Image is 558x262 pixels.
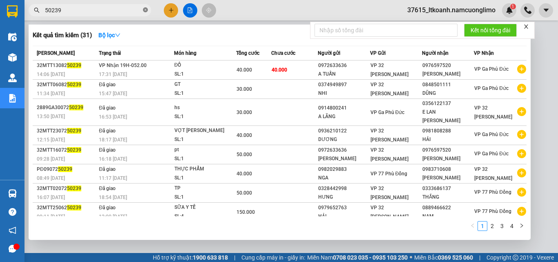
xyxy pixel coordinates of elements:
div: 0936210122 [318,127,369,135]
span: Đã giao [99,186,116,191]
span: 150.000 [237,209,255,215]
span: Người nhận [422,50,449,56]
div: ĐỒ [174,61,236,70]
span: 50239 [67,186,81,191]
a: 2 [488,222,497,231]
div: THỰC PHẨM [174,165,236,174]
span: plus-circle [517,168,526,177]
img: warehouse-icon [8,74,17,82]
span: plus-circle [517,149,526,158]
div: 0979652763 [318,204,369,212]
div: 2889GA30072 [37,103,96,112]
button: left [468,221,478,231]
div: SL: 1 [174,174,236,183]
span: 12:15 [DATE] [37,137,65,143]
span: Đã giao [99,105,116,111]
span: plus-circle [517,84,526,93]
span: right [519,223,524,228]
span: 15:47 [DATE] [99,91,127,96]
div: 0333686137 [422,184,473,193]
span: plus-circle [517,130,526,139]
a: 4 [507,222,516,231]
div: THẮNG [422,193,473,202]
div: SL: 1 [174,112,236,121]
div: 0328442998 [318,184,369,193]
span: 50239 [67,63,81,68]
span: left [470,223,475,228]
span: VP 77 Phù Đổng [474,189,511,195]
span: plus-circle [517,107,526,116]
span: VP Ga Phủ Đức [474,132,509,137]
div: 0914800241 [318,104,369,112]
div: 32MTT13082 [37,61,96,70]
li: 1 [478,221,487,231]
div: 32MTT25062 [37,204,96,212]
span: Đã giao [99,147,116,153]
span: 50.000 [237,152,252,157]
div: NAM [422,212,473,221]
img: solution-icon [8,94,17,103]
div: [PERSON_NAME] [422,70,473,78]
span: 50239 [58,166,72,172]
div: E LAN [PERSON_NAME] [422,108,473,125]
li: Previous Page [468,221,478,231]
div: hs [174,103,236,112]
span: VP 32 [PERSON_NAME] [371,63,408,77]
div: 0976597520 [422,61,473,70]
span: 16:18 [DATE] [99,156,127,162]
div: 0889466622 [422,204,473,212]
span: 17:31 [DATE] [99,72,127,77]
div: A LÃNG [318,112,369,121]
span: VP 32 [PERSON_NAME] [371,128,408,143]
span: VP Nhận [474,50,494,56]
div: GT [174,80,236,89]
div: 0981808288 [422,127,473,135]
li: 2 [487,221,497,231]
span: 18:17 [DATE] [99,137,127,143]
span: close-circle [143,7,148,14]
div: NHI [318,89,369,98]
span: VP Ga Phủ Đức [371,110,405,115]
div: PĐ09072 [37,165,96,174]
span: 30.000 [237,110,252,115]
span: VP 77 Phù Đổng [371,171,408,177]
span: 09:11 [DATE] [37,214,65,219]
span: 16:07 [DATE] [37,195,65,200]
span: VP Ga Phủ Đức [474,151,509,157]
span: 40.000 [237,171,252,177]
div: A TUẤN [318,70,369,78]
span: 08:49 [DATE] [37,175,65,181]
img: warehouse-icon [8,189,17,198]
span: 11:34 [DATE] [37,91,65,96]
div: SL: 1 [174,70,236,79]
div: SỮA Y TẾ [174,203,236,212]
div: 32MTT16072 [37,146,96,155]
span: Đã giao [99,128,116,134]
strong: Bộ lọc [98,32,121,38]
span: VP 32 [PERSON_NAME] [474,166,512,181]
span: 11:17 [DATE] [99,175,127,181]
span: notification [9,226,16,234]
div: 0972633636 [318,146,369,155]
span: message [9,245,16,253]
span: 50239 [67,205,81,210]
span: down [115,32,121,38]
span: 50.000 [237,190,252,196]
div: HƯNG [318,193,369,202]
span: Đã giao [99,166,116,172]
span: plus-circle [517,188,526,197]
span: VP 32 [PERSON_NAME] [371,82,408,96]
span: VP 32 [PERSON_NAME] [474,105,512,120]
span: close-circle [143,7,148,12]
span: VP 32 [PERSON_NAME] [371,147,408,162]
div: 0972633636 [318,61,369,70]
div: 0982029883 [318,165,369,174]
span: Món hàng [174,50,196,56]
div: NGA [318,174,369,182]
span: VP 77 Phù Đổng [474,208,511,214]
li: 3 [497,221,507,231]
span: Người gửi [318,50,340,56]
div: 0976597520 [422,146,473,155]
span: 50239 [67,128,81,134]
div: HẢI [318,212,369,221]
